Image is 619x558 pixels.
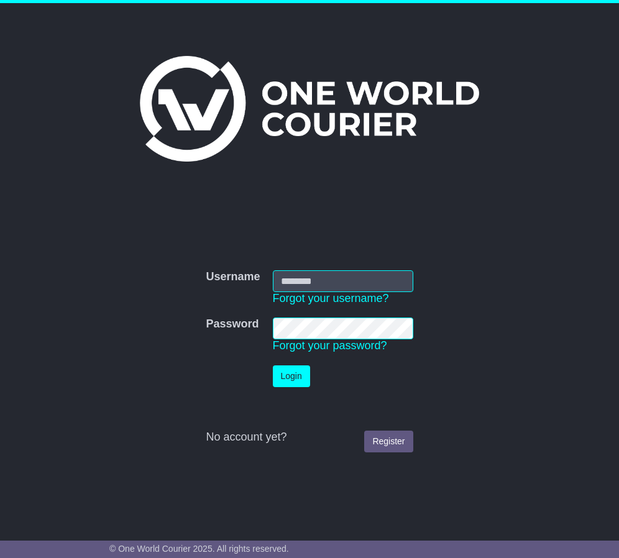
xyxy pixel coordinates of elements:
div: No account yet? [206,431,413,444]
span: © One World Courier 2025. All rights reserved. [109,544,289,554]
img: One World [140,56,479,162]
label: Username [206,270,260,284]
a: Register [364,431,413,452]
a: Forgot your password? [273,339,387,352]
a: Forgot your username? [273,292,389,304]
label: Password [206,318,259,331]
button: Login [273,365,310,387]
